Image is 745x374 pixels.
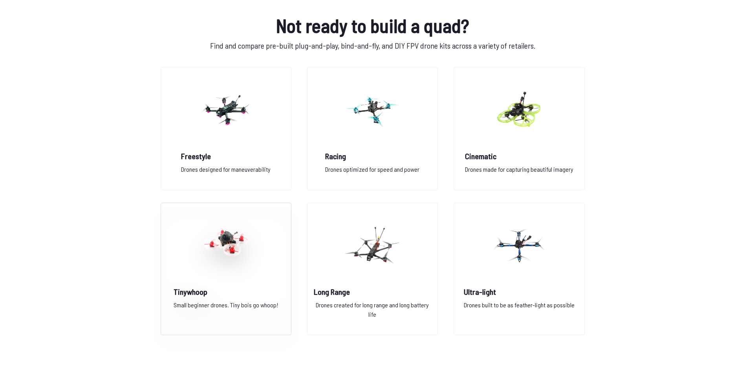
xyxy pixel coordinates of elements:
h2: Tinywhoop [174,286,278,297]
p: Small beginner drones. Tiny bois go whoop! [174,300,278,325]
a: image of categoryFreestyleDrones designed for maneuverability [161,67,291,190]
h1: Not ready to build a quad? [159,11,586,40]
img: image of category [198,75,254,144]
h2: Ultra-light [464,286,575,297]
a: image of categoryUltra-lightDrones built to be as feather-light as possible [454,203,584,335]
p: Drones created for long range and long battery life [314,300,431,325]
p: Drones built to be as feather-light as possible [464,300,575,325]
a: image of categoryTinywhoopSmall beginner drones. Tiny bois go whoop! [161,203,291,335]
a: image of categoryRacingDrones optimized for speed and power [307,67,438,190]
img: image of category [344,211,401,280]
h2: Freestyle [181,151,271,162]
img: image of category [198,211,254,280]
h2: Cinematic [465,151,573,162]
a: image of categoryLong RangeDrones created for long range and long battery life [307,203,438,335]
p: Drones optimized for speed and power [325,165,419,180]
img: image of category [491,75,547,144]
h2: Racing [325,151,419,162]
img: image of category [491,211,547,280]
h2: Long Range [314,286,431,297]
a: image of categoryCinematicDrones made for capturing beautiful imagery [454,67,584,190]
p: Drones designed for maneuverability [181,165,271,180]
p: Find and compare pre-built plug-and-play, bind-and-fly, and DIY FPV drone kits across a variety o... [159,40,586,51]
img: image of category [344,75,401,144]
p: Drones made for capturing beautiful imagery [465,165,573,180]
